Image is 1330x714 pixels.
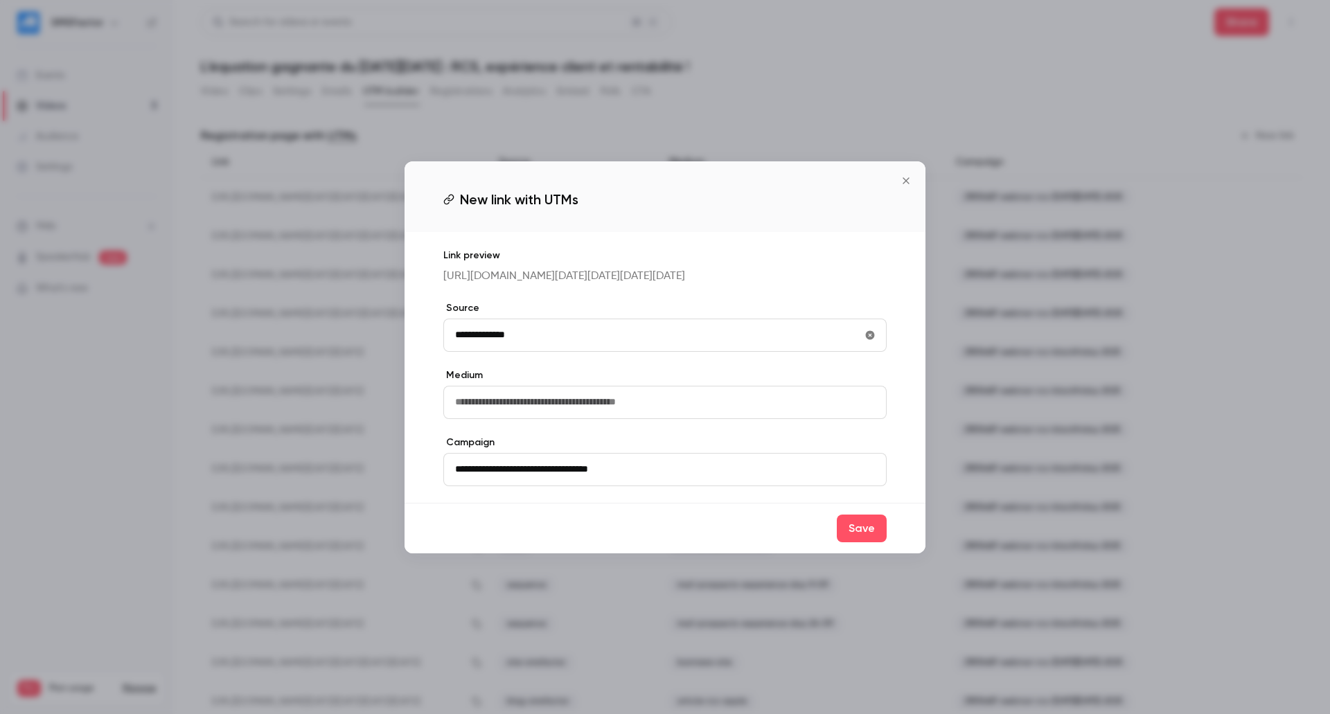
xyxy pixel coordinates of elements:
p: Link preview [443,249,887,262]
label: Medium [443,368,887,382]
button: utmSource [859,324,881,346]
keeper-lock: Open Keeper Popup [845,394,862,411]
button: Close [892,167,920,195]
p: [URL][DOMAIN_NAME][DATE][DATE][DATE][DATE] [443,268,887,285]
label: Source [443,301,887,315]
button: Save [837,515,887,542]
span: New link with UTMs [460,189,578,210]
label: Campaign [443,436,887,449]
